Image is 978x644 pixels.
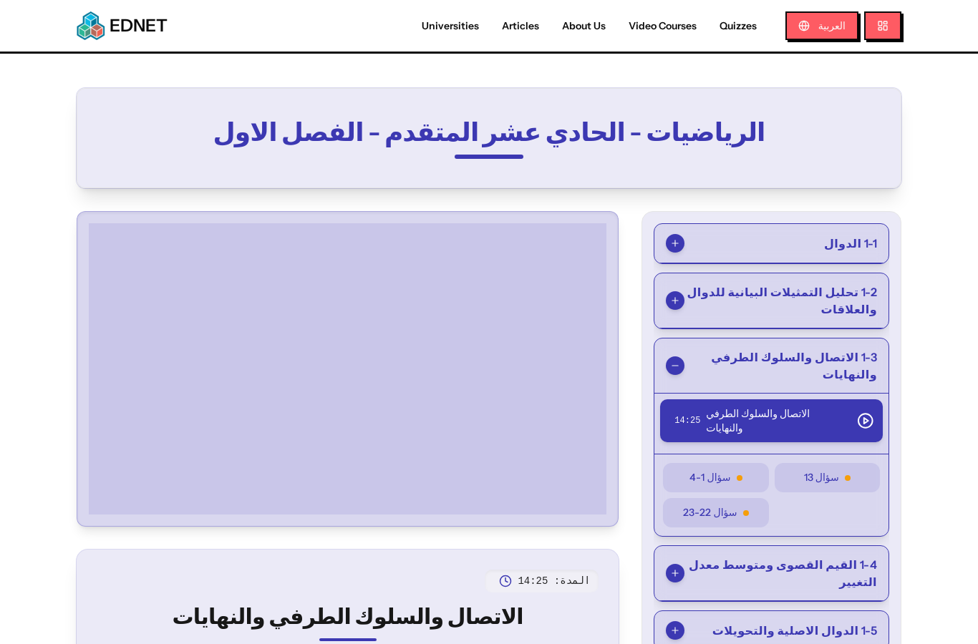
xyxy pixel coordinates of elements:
[660,399,883,442] button: الاتصال والسلوك الطرفي والنهايات14:25
[663,498,768,527] button: سؤال 22-23
[551,19,617,34] a: About Us
[97,604,599,630] h2: الاتصال والسلوك الطرفي والنهايات
[146,117,832,146] h2: الرياضيات - الحادي عشر المتقدم - الفصل الاول
[518,574,590,588] span: المدة: 14:25
[785,11,858,40] button: العربية
[77,11,105,40] img: EDNET
[683,505,737,520] span: سؤال 22-23
[804,470,839,485] span: سؤال 13
[684,283,877,318] span: 1-2 تحليل التمثيلات البيانية للدوال والعلاقات
[654,338,889,394] button: 1-3 الاتصال والسلوك الطرفي والنهايات
[684,556,877,590] span: 1-4 القيم القصوى ومتوسط معدل التغيير
[824,235,877,252] span: 1-1 الدوال
[654,273,889,328] button: 1-2 تحليل التمثيلات البيانية للدوال والعلاقات
[684,348,877,383] span: 1-3 الاتصال والسلوك الطرفي والنهايات
[669,412,706,429] span: 14 : 25
[689,470,730,485] span: سؤال 1-4
[410,19,490,34] a: Universities
[617,19,708,34] a: Video Courses
[77,11,168,40] a: EDNETEDNET
[654,224,889,263] button: 1-1 الدوال
[490,19,551,34] a: Articles
[110,14,168,37] span: EDNET
[706,406,846,435] span: الاتصال والسلوك الطرفي والنهايات
[775,463,880,492] button: سؤال 13
[663,463,768,492] button: سؤال 1-4
[708,19,768,34] a: Quizzes
[654,546,889,601] button: 1-4 القيم القصوى ومتوسط معدل التغيير
[712,622,877,639] span: 1-5 الدوال الاصلية والتحويلات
